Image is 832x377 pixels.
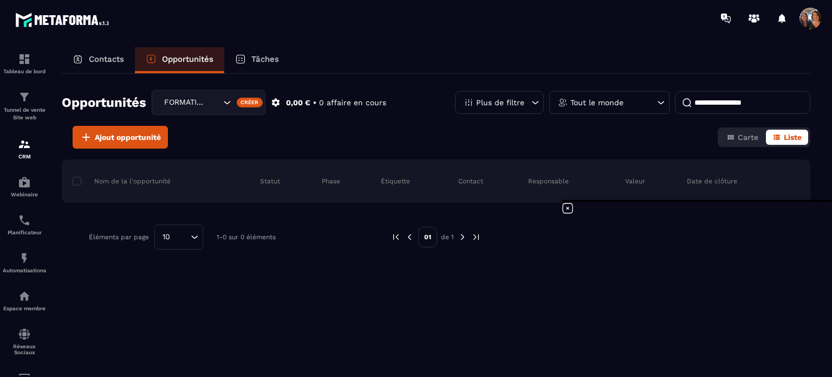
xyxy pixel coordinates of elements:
img: scheduler [18,214,31,227]
a: formationformationTableau de bord [3,44,46,82]
p: Nom de la l'opportunité [73,177,171,186]
img: automations [18,176,31,189]
img: prev [391,232,401,242]
div: Créer [237,98,263,107]
span: Liste [784,133,802,142]
div: Search for option [154,225,203,250]
a: social-networksocial-networkRéseaux Sociaux [3,320,46,363]
p: CRM [3,154,46,159]
img: next [458,232,467,242]
img: formation [18,138,31,151]
p: Contact [458,177,483,186]
p: 01 [418,227,437,247]
p: Statut [260,177,280,186]
p: Planificateur [3,229,46,235]
a: schedulerschedulerPlanificateur [3,206,46,244]
p: Étiquette [381,177,410,186]
p: 1-0 sur 0 éléments [217,233,276,241]
p: Valeur [625,177,645,186]
p: Contacts [89,54,124,64]
a: Opportunités [135,47,224,73]
a: automationsautomationsEspace membre [3,282,46,320]
p: Tout le monde [570,99,623,106]
button: Carte [720,130,765,145]
img: social-network [18,328,31,341]
img: prev [405,232,414,242]
p: Automatisations [3,267,46,273]
p: Opportunités [162,54,213,64]
button: Liste [766,130,808,145]
p: Tunnel de vente Site web [3,106,46,122]
p: 0 affaire en cours [319,98,386,108]
a: Tâches [224,47,290,73]
p: Éléments par page [89,233,149,241]
span: FORMATION CLAIR 1 [161,97,210,108]
p: Webinaire [3,191,46,197]
input: Search for option [210,97,220,108]
p: Tableau de bord [3,68,46,74]
input: Search for option [174,231,188,243]
img: next [471,232,481,242]
p: Réseaux Sociaux [3,343,46,355]
p: Responsable [528,177,569,186]
img: formation [18,91,31,104]
h2: Opportunités [62,92,146,113]
p: • [313,98,316,108]
p: de 1 [441,233,454,241]
button: Ajout opportunité [73,126,168,149]
p: Plus de filtre [476,99,524,106]
a: formationformationTunnel de vente Site web [3,82,46,130]
span: Ajout opportunité [95,132,161,143]
a: formationformationCRM [3,130,46,168]
span: 10 [159,231,174,243]
img: automations [18,290,31,303]
p: Phase [322,177,340,186]
a: automationsautomationsWebinaire [3,168,46,206]
span: Carte [738,133,758,142]
img: formation [18,53,31,66]
p: Tâches [251,54,279,64]
a: automationsautomationsAutomatisations [3,244,46,282]
a: Contacts [62,47,135,73]
p: 0,00 € [286,98,310,108]
p: Espace membre [3,305,46,311]
img: logo [15,10,113,30]
p: Date de clôture [687,177,737,186]
div: Search for option [152,90,265,115]
img: automations [18,252,31,265]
